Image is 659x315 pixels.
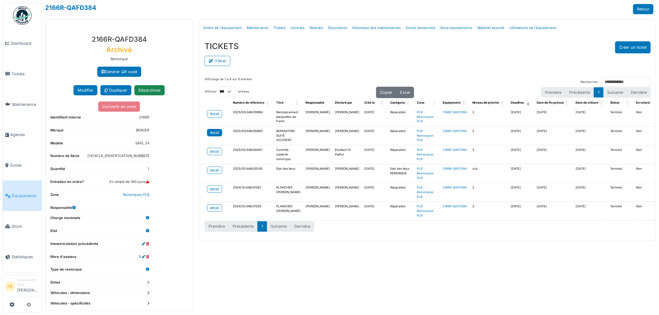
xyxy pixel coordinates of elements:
[537,101,564,104] span: Date de fin prévue
[134,85,165,95] a: Désarchiver
[207,185,222,193] a: detail
[508,183,534,202] td: [DATE]
[380,98,384,108] span: Créé le: Activate to sort
[230,202,274,221] td: 2024/12/446/01263
[244,21,271,35] a: Maintenance
[332,202,362,221] td: [PERSON_NAME]
[400,90,410,95] span: Excel
[362,145,388,164] td: [DATE]
[274,126,303,145] td: REPARATION SUITE ACCIDENT
[388,145,414,164] td: Réparation
[507,21,559,35] a: Utilisations de l'équipement
[388,108,414,126] td: Réparation
[403,21,438,35] a: Zones desservies
[475,21,507,35] a: Matériel associé
[573,183,608,202] td: [DATE]
[205,77,252,87] div: Affichage de 1 à 6 sur 6 entrées
[511,101,524,104] span: Deadline
[17,278,39,287] div: Gestionnaire local
[306,101,324,104] span: Responsable
[581,80,600,85] label: Rechercher :
[534,202,573,221] td: [DATE]
[388,183,414,202] td: Réparation
[12,102,39,107] span: Maintenance
[303,145,332,164] td: [PERSON_NAME]
[349,21,403,35] a: Historique des maintenances
[3,242,42,272] a: Statistiques
[205,41,239,51] h3: TICKETS
[443,167,467,170] a: 2166R-QAFD384
[205,56,230,66] button: Filtrer
[332,108,362,126] td: [PERSON_NAME]
[233,101,264,104] span: Numéro de référence
[527,98,530,108] span: Deadline: Activate to remove sorting
[608,145,634,164] td: Terminé
[573,126,608,145] td: [DATE]
[50,179,84,187] dt: Entretien en ordre?
[508,202,534,221] td: [DATE]
[396,87,414,98] button: Excel
[626,98,630,108] span: Statut: Activate to sort
[276,101,284,104] span: Titre
[136,128,149,133] dd: BERGER
[230,108,274,126] td: 2025/03/446/00884
[376,87,396,98] button: Copier
[296,98,299,108] span: Titre: Activate to sort
[534,108,573,126] td: [DATE]
[50,56,188,62] p: Remorque
[207,129,222,136] a: detail
[335,101,352,104] span: Déclaré par
[257,221,267,231] button: 1
[11,254,39,260] span: Statistiques
[332,145,362,164] td: Etudiant 01 Palifor
[230,183,274,202] td: 2024/12/446/01267
[230,126,274,145] td: 2025/03/446/00883
[3,211,42,242] a: Stock
[470,164,508,183] td: n/a
[148,166,149,172] dd: 1
[534,126,573,145] td: [DATE]
[573,164,608,183] td: [DATE]
[472,101,499,104] span: Niveau de priorité
[210,186,219,192] div: detail
[11,223,39,229] span: Stock
[205,221,314,231] nav: pagination
[307,21,325,35] a: Relevés
[3,59,42,89] a: Tickets
[417,205,433,217] a: PLB - Remorques PLB
[636,101,650,104] span: En retard
[207,167,222,174] a: detail
[417,101,425,104] span: Zone
[3,180,42,211] a: Équipements
[303,202,332,221] td: [PERSON_NAME]
[443,110,467,114] a: 2166R-QAFD384
[17,278,39,296] li: [PERSON_NAME]
[470,145,508,164] td: 2
[230,145,274,164] td: 2025/02/446/00407
[201,21,244,35] a: Arrêts de l'équipement
[50,35,188,43] h3: 2166R-QAFD384
[443,129,467,133] a: 2166R-QAFD384
[50,153,79,161] dt: Numéro de Série
[3,150,42,181] a: Zones
[50,46,188,54] h3: Archivé
[501,98,505,108] span: Niveau de priorité: Activate to sort
[50,267,82,275] dt: Type de remorque
[274,108,303,126] td: Remplacement plaquettes de freins
[390,101,405,104] span: Catégorie
[217,87,236,96] select: Afficherentrées
[594,87,603,97] button: 1
[274,145,303,164] td: Contrôle matériel remorque
[123,193,149,197] a: Remorques PLB
[3,120,42,150] a: Agenda
[362,183,388,202] td: [DATE]
[205,87,249,96] label: Afficher entrées
[600,98,604,108] span: Date de clôture: Activate to sort
[534,183,573,202] td: [DATE]
[10,132,39,138] span: Agenda
[210,205,219,211] div: detail
[417,148,433,160] a: PLB - Remorques PLB
[266,98,270,108] span: Numéro de référence: Activate to sort
[508,164,534,183] td: [DATE]
[573,145,608,164] td: [DATE]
